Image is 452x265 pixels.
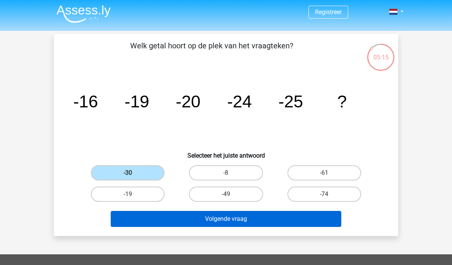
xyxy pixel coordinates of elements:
p: Welk getal hoort op de plek van het vraagteken? [66,40,357,63]
tspan: -16 [73,92,98,111]
div: 05:15 [366,43,395,62]
tspan: -25 [278,92,303,111]
tspan: ? [337,92,347,111]
tspan: -20 [176,92,201,111]
label: -19 [91,187,165,202]
label: -30 [91,165,165,180]
label: -61 [287,165,361,180]
h6: Selecteer het juiste antwoord [66,146,386,159]
img: Assessly [56,5,111,23]
label: -74 [287,187,361,202]
a: Registreer [315,8,342,16]
button: Volgende vraag [111,211,342,227]
tspan: -19 [124,92,149,111]
label: -8 [189,165,263,180]
tspan: -24 [227,92,252,111]
label: -49 [189,187,263,202]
